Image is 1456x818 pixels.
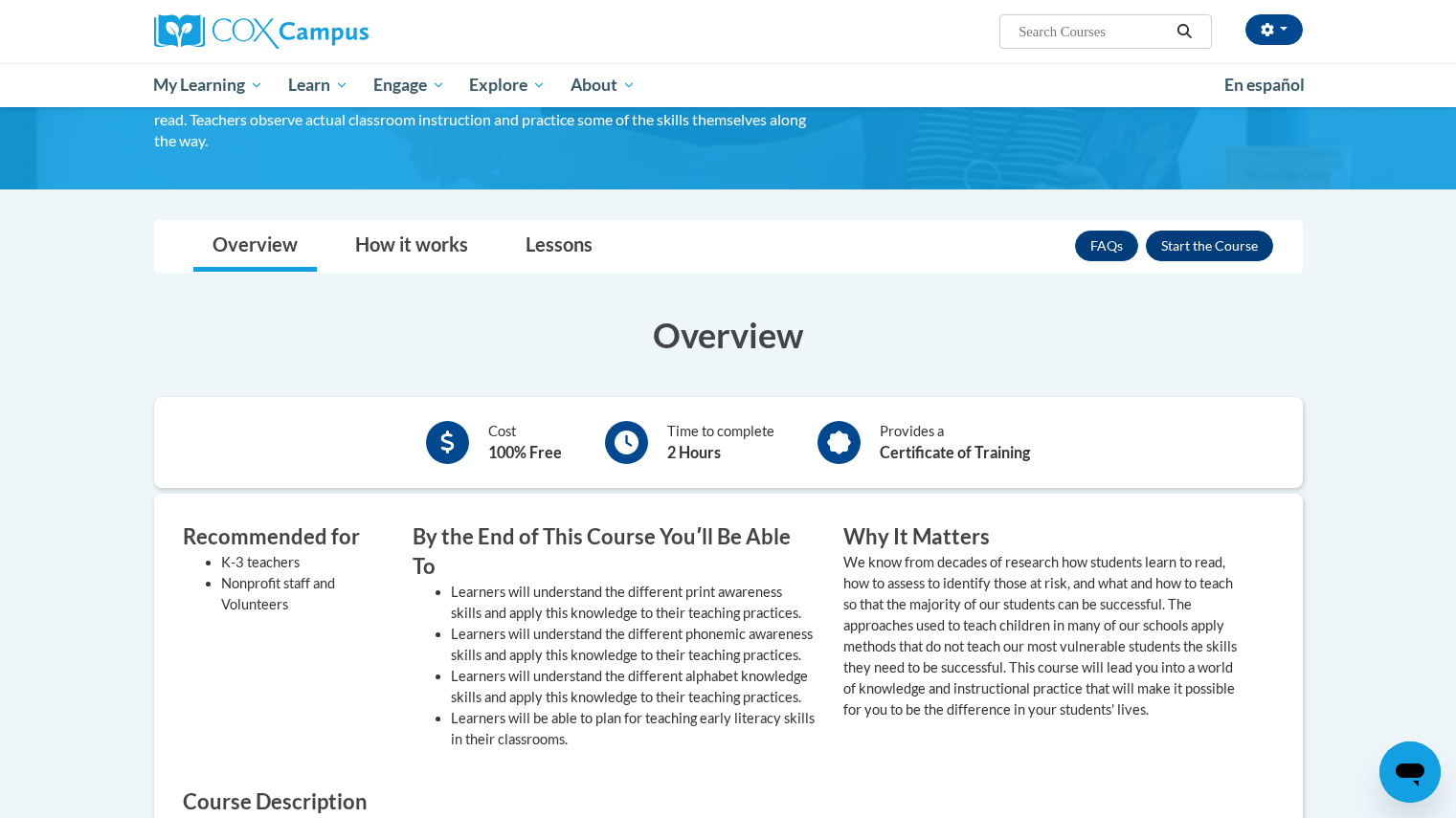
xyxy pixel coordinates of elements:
[1075,231,1138,261] a: FAQs
[1212,65,1317,105] a: En español
[506,221,612,272] a: Lessons
[221,573,384,615] li: Nonprofit staff and Volunteers
[373,74,445,97] span: Engage
[154,311,1303,359] h3: Overview
[457,63,558,107] a: Explore
[1224,75,1305,95] span: En español
[488,421,562,464] div: Cost
[667,421,774,464] div: Time to complete
[558,63,648,107] a: About
[843,552,1245,720] p: We know from decades of research how students learn to read, how to assess to identify those at r...
[469,74,546,97] span: Explore
[193,221,317,272] a: Overview
[843,522,1245,552] h3: Why It Matters
[336,221,487,272] a: How it works
[488,443,562,461] b: 100% Free
[880,443,1030,461] b: Certificate of Training
[154,14,518,49] a: Cox Campus
[153,74,263,97] span: My Learning
[451,708,815,750] li: Learners will be able to plan for teaching early literacy skills in their classrooms.
[183,522,384,552] h3: Recommended for
[1245,14,1303,45] button: Account Settings
[142,63,277,107] a: My Learning
[451,666,815,708] li: Learners will understand the different alphabet knowledge skills and apply this knowledge to thei...
[154,14,369,49] img: Cox Campus
[288,74,348,97] span: Learn
[880,421,1030,464] div: Provides a
[183,787,1274,817] h3: Course Description
[125,63,1332,107] div: Main menu
[451,624,815,666] li: Learners will understand the different phonemic awareness skills and apply this knowledge to thei...
[276,63,361,107] a: Learn
[361,63,458,107] a: Engage
[413,522,815,582] h3: By the End of This Course Youʹll Be Able To
[667,443,721,461] b: 2 Hours
[221,552,384,573] li: K-3 teachers
[1379,741,1441,803] iframe: Button to launch messaging window
[1170,20,1198,43] button: Search
[1146,231,1273,261] button: Enroll
[1017,20,1170,43] input: Search Courses
[571,74,636,97] span: About
[451,582,815,624] li: Learners will understand the different print awareness skills and apply this knowledge to their t...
